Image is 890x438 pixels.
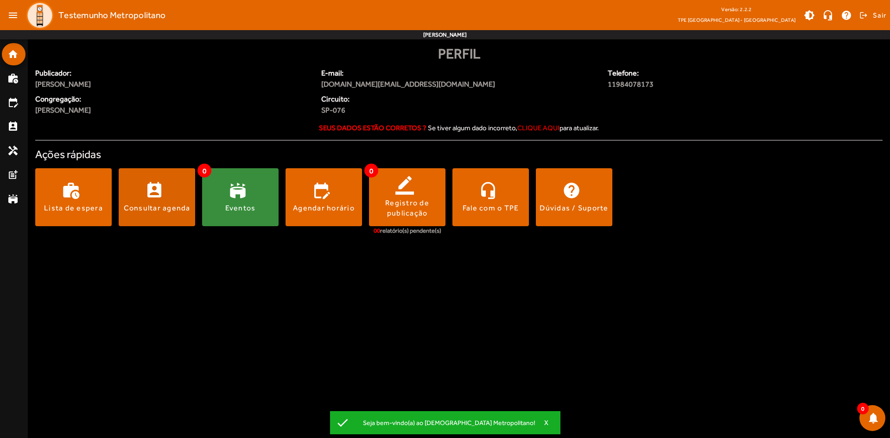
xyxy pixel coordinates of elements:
div: Seja bem-vindo(a) ao [DEMOGRAPHIC_DATA] Metropolitano! [356,416,535,429]
span: 11984078173 [608,79,811,90]
mat-icon: home [7,49,19,60]
div: relatório(s) pendente(s) [374,226,441,235]
span: E-mail: [321,68,596,79]
span: [PERSON_NAME] [35,105,91,116]
mat-icon: edit_calendar [7,97,19,108]
div: Eventos [225,203,256,213]
mat-icon: menu [4,6,22,25]
span: Se tiver algum dado incorreto, para atualizar. [428,124,599,132]
button: Registro de publicação [369,168,445,226]
mat-icon: stadium [7,193,19,204]
div: Agendar horário [293,203,355,213]
button: Agendar horário [286,168,362,226]
strong: Seus dados estão corretos ? [319,124,426,132]
mat-icon: post_add [7,169,19,180]
button: Lista de espera [35,168,112,226]
button: Fale com o TPE [452,168,529,226]
span: Testemunho Metropolitano [58,8,165,23]
span: Congregação: [35,94,310,105]
mat-icon: check [336,416,350,430]
button: X [535,419,559,427]
button: Dúvidas / Suporte [536,168,612,226]
h4: Ações rápidas [35,148,883,161]
span: [PERSON_NAME] [35,79,310,90]
span: SP-076 [321,105,453,116]
a: Testemunho Metropolitano [22,1,165,29]
span: clique aqui [517,124,559,132]
div: Registro de publicação [369,198,445,219]
span: 0 [364,164,378,178]
mat-icon: work_history [7,73,19,84]
span: 00 [374,227,380,234]
img: Logo TPE [26,1,54,29]
mat-icon: perm_contact_calendar [7,121,19,132]
span: Publicador: [35,68,310,79]
div: Fale com o TPE [463,203,519,213]
span: X [544,419,549,427]
button: Consultar agenda [119,168,195,226]
div: Versão: 2.2.2 [678,4,795,15]
span: Telefone: [608,68,811,79]
div: Consultar agenda [124,203,191,213]
div: Dúvidas / Suporte [540,203,608,213]
button: Eventos [202,168,279,226]
span: Sair [873,8,886,23]
div: Lista de espera [44,203,103,213]
span: 0 [857,403,869,414]
span: TPE [GEOGRAPHIC_DATA] - [GEOGRAPHIC_DATA] [678,15,795,25]
span: 0 [197,164,211,178]
span: Circuito: [321,94,453,105]
mat-icon: handyman [7,145,19,156]
button: Sair [858,8,886,22]
div: Perfil [35,43,883,64]
span: [DOMAIN_NAME][EMAIL_ADDRESS][DOMAIN_NAME] [321,79,596,90]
